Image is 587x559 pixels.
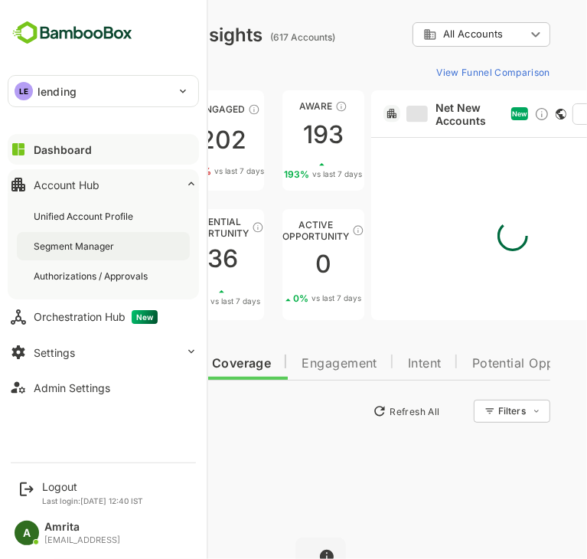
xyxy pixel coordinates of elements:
[229,123,311,147] div: 193
[353,101,451,127] a: Net New Accounts
[377,60,497,84] button: View Funnel Comparison
[502,109,513,119] div: This card does not support filter and segments
[37,123,110,147] div: 82
[129,247,210,271] div: 36
[129,90,210,191] a: UnengagedThese accounts have not shown enough engagement and need nurturing20262%vs last 7 days
[161,165,210,177] span: vs last 7 days
[57,168,106,180] span: vs last 7 days
[8,372,199,403] button: Admin Settings
[229,90,311,191] a: AwareThese accounts have just entered the buying cycle and need further nurturing193193%vs last 7...
[137,165,210,177] div: 62 %
[41,168,106,180] div: 1 %
[15,82,33,100] div: LE
[8,337,199,368] button: Settings
[198,221,210,234] div: These accounts are MQAs and can be passed on to Inside Sales
[37,24,209,46] div: Dashboard Insights
[157,296,207,307] span: vs last 7 days
[34,310,158,324] div: Orchestration Hub
[132,296,207,307] div: 36 %
[8,302,199,332] button: Orchestration HubNew
[231,168,309,180] div: 193 %
[458,110,474,118] span: New
[229,224,311,236] div: Active Opportunity
[8,18,137,47] img: BambooboxFullLogoMark.5f36c76dfaba33ec1ec1367b70bb1252.svg
[229,252,311,276] div: 0
[15,521,39,545] div: A
[34,178,99,191] div: Account Hub
[37,397,148,425] button: New Insights
[37,219,110,230] div: Engaged
[259,293,308,304] span: vs last 7 days
[240,293,308,304] div: 0 %
[445,405,472,417] div: Filters
[38,83,77,100] p: lending
[37,100,110,112] div: Unreached
[42,496,143,505] p: Last login: [DATE] 12:40 IST
[217,31,286,43] ag: (617 Accounts)
[34,143,92,156] div: Dashboard
[34,346,75,359] div: Settings
[481,106,496,122] div: Discover new ICP-fit accounts showing engagement — via intent surges, anonymous website visits, L...
[248,358,324,370] span: Engagement
[443,397,497,425] div: Filters
[359,20,497,50] div: All Accounts
[129,103,210,115] div: Unengaged
[129,128,210,152] div: 202
[65,287,110,310] span: vs last 7 days
[42,480,143,493] div: Logout
[132,310,158,324] span: New
[8,134,199,165] button: Dashboard
[229,100,311,112] div: Aware
[229,209,311,321] a: Active OpportunityThese accounts have open opportunities which might be at any of the Sales Stage...
[194,103,207,116] div: These accounts have not shown enough engagement and need nurturing
[34,240,117,253] div: Segment Manager
[370,28,472,41] div: All Accounts
[8,76,198,106] div: LElending
[37,90,110,191] a: UnreachedThese accounts have not been engaged with for a defined time period821%vs last 7 days
[37,287,110,310] div: 104 %
[8,169,199,200] button: Account Hub
[52,358,217,370] span: Data Quality and Coverage
[34,270,151,283] div: Authorizations / Approvals
[259,168,309,180] span: vs last 7 days
[37,240,110,265] div: 104
[531,84,566,144] span: [DATE] - [DATE]
[44,521,120,534] div: Amrita
[34,381,110,394] div: Admin Settings
[129,222,210,234] div: Potential Opportunity
[390,28,449,40] span: All Accounts
[312,399,393,423] button: Refresh All
[37,209,110,321] a: EngagedThese accounts are warm, further nurturing would qualify them to MQAs104104%vs last 7 days
[44,535,120,545] div: [EMAIL_ADDRESS]
[34,210,136,223] div: Unified Account Profile
[419,358,548,370] span: Potential Opportunity
[282,100,294,113] div: These accounts have just entered the buying cycle and need further nurturing
[354,358,388,370] span: Intent
[92,218,104,230] div: These accounts are warm, further nurturing would qualify them to MQAs
[129,209,210,321] a: Potential OpportunityThese accounts are MQAs and can be passed on to Inside Sales3636%vs last 7 days
[98,100,110,113] div: These accounts have not been engaged with for a defined time period
[298,224,311,237] div: These accounts have open opportunities which might be at any of the Sales Stages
